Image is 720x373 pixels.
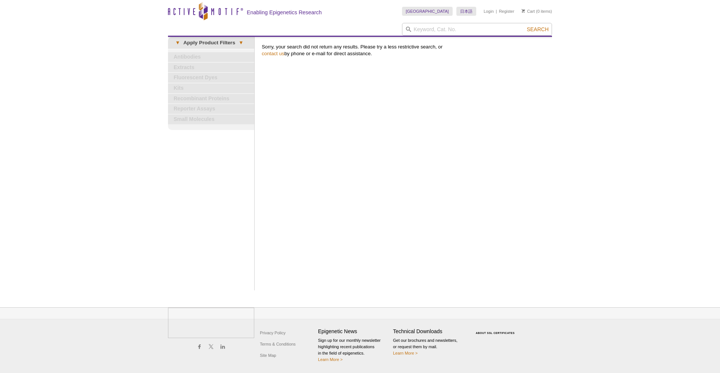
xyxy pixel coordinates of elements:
[496,7,497,16] li: |
[168,37,254,49] a: ▾Apply Product Filters▾
[525,26,551,33] button: Search
[499,9,514,14] a: Register
[168,63,254,72] a: Extracts
[247,9,322,16] h2: Enabling Epigenetics Research
[522,9,535,14] a: Cart
[168,308,254,338] img: Active Motif,
[318,357,343,362] a: Learn More >
[168,104,254,114] a: Reporter Assays
[318,328,389,335] h4: Epigenetic News
[476,332,515,334] a: ABOUT SSL CERTIFICATES
[168,115,254,124] a: Small Molecules
[258,327,287,338] a: Privacy Policy
[393,337,464,356] p: Get our brochures and newsletters, or request them by mail.
[484,9,494,14] a: Login
[393,351,418,355] a: Learn More >
[168,83,254,93] a: Kits
[402,7,453,16] a: [GEOGRAPHIC_DATA]
[468,321,524,337] table: Click to Verify - This site chose Symantec SSL for secure e-commerce and confidential communicati...
[527,26,549,32] span: Search
[402,23,552,36] input: Keyword, Cat. No.
[456,7,476,16] a: 日本語
[393,328,464,335] h4: Technical Downloads
[258,350,278,361] a: Site Map
[168,94,254,104] a: Recombinant Proteins
[168,73,254,83] a: Fluorescent Dyes
[168,52,254,62] a: Antibodies
[522,9,525,13] img: Your Cart
[318,337,389,363] p: Sign up for our monthly newsletter highlighting recent publications in the field of epigenetics.
[172,39,183,46] span: ▾
[522,7,552,16] li: (0 items)
[258,338,297,350] a: Terms & Conditions
[235,39,247,46] span: ▾
[262,44,548,57] p: Sorry, your search did not return any results. Please try a less restrictive search, or by phone ...
[262,51,284,56] a: contact us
